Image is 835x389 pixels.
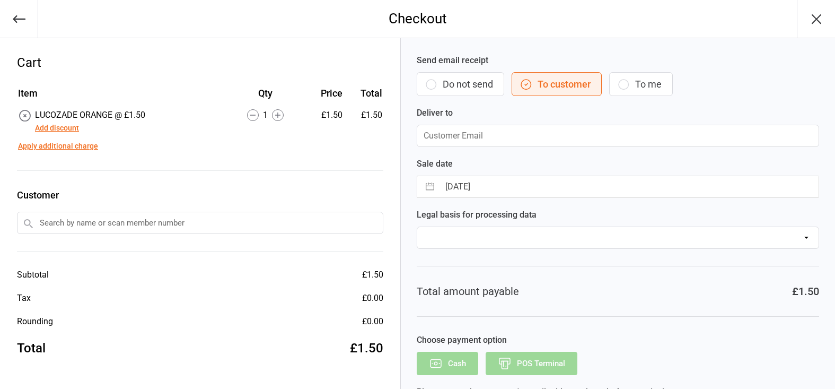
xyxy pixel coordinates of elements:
div: £1.50 [350,339,383,358]
button: Do not send [417,72,504,96]
input: Search by name or scan member number [17,212,383,234]
div: 1 [226,109,304,122]
div: £0.00 [362,315,383,328]
div: £1.50 [305,109,343,122]
div: Tax [17,292,31,305]
div: Price [305,86,343,100]
label: Send email receipt [417,54,819,67]
label: Choose payment option [417,334,819,347]
div: Rounding [17,315,53,328]
label: Customer [17,188,383,202]
input: Customer Email [417,125,819,147]
button: Add discount [35,123,79,134]
div: £1.50 [362,269,383,281]
th: Item [18,86,225,108]
button: To me [609,72,673,96]
button: Apply additional charge [18,141,98,152]
span: LUCOZADE ORANGE @ £1.50 [35,110,145,120]
label: Legal basis for processing data [417,209,819,221]
button: To customer [512,72,602,96]
div: Subtotal [17,269,49,281]
div: Cart [17,53,383,72]
td: £1.50 [347,109,382,134]
label: Deliver to [417,107,819,119]
label: Sale date [417,158,819,170]
div: Total amount payable [417,283,519,299]
div: Total [17,339,46,358]
th: Total [347,86,382,108]
div: £0.00 [362,292,383,305]
th: Qty [226,86,304,108]
div: £1.50 [792,283,819,299]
